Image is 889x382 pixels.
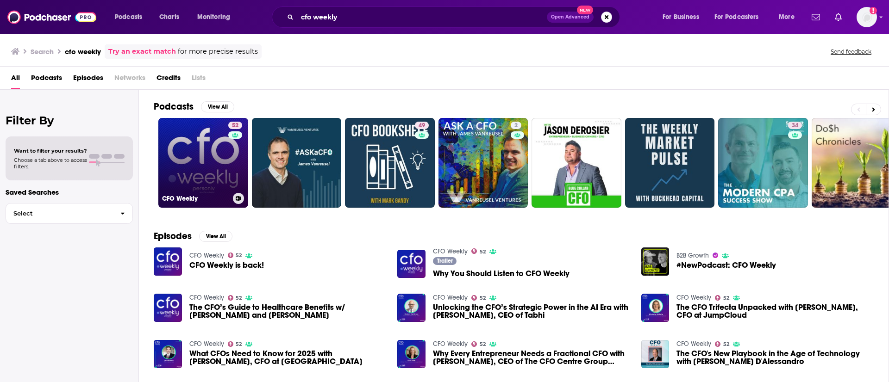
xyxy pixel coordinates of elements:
div: Search podcasts, credits, & more... [281,6,629,28]
span: 52 [480,296,486,300]
img: The CFO’s Guide to Healthcare Benefits w/ Cory Yeager and Travis Sartain [154,294,182,322]
span: 52 [723,296,729,300]
a: Charts [153,10,185,25]
h2: Episodes [154,230,192,242]
a: 52 [471,295,486,301]
a: CFO Weekly [433,247,468,255]
button: Select [6,203,133,224]
a: EpisodesView All [154,230,232,242]
a: 2 [438,118,528,208]
a: Episodes [73,70,103,89]
a: What CFOs Need to Know for 2025 with Jim Benson, CFO at Dynatrace [189,350,387,365]
span: Monitoring [197,11,230,24]
span: Lists [192,70,206,89]
a: CFO Weekly [189,340,224,348]
img: Why Every Entrepreneur Needs a Fractional CFO with Sara Daw, CEO of The CFO Centre Group Limited [397,340,426,368]
span: Choose a tab above to access filters. [14,157,87,170]
span: 2 [514,121,518,130]
button: open menu [108,10,154,25]
button: View All [199,231,232,242]
a: The CFO Trifecta Unpacked with Michelle DeBella, CFO at JumpCloud [676,303,874,319]
span: 52 [232,121,238,130]
span: Charts [159,11,179,24]
span: 52 [480,342,486,346]
a: CFO Weekly [676,294,711,302]
span: Podcasts [115,11,142,24]
span: Want to filter your results? [14,148,87,154]
span: Trailer [437,258,453,264]
img: CFO Weekly is back! [154,247,182,276]
img: Podchaser - Follow, Share and Rate Podcasts [7,8,96,26]
img: Why You Should Listen to CFO Weekly [397,250,426,278]
span: Credits [157,70,181,89]
img: The CFO's New Playbook in the Age of Technology with Beatty D'Alessandro [641,340,670,368]
button: open menu [656,10,711,25]
a: 52 [471,248,486,254]
img: #NewPodcast: CFO Weekly [641,247,670,276]
span: 52 [480,250,486,254]
span: Open Advanced [551,15,589,19]
svg: Add a profile image [870,7,877,14]
a: 49 [415,122,429,129]
a: 34 [718,118,808,208]
span: More [779,11,795,24]
h3: Search [31,47,54,56]
span: For Podcasters [714,11,759,24]
a: CFO Weekly [433,340,468,348]
span: New [577,6,594,14]
a: PodcastsView All [154,101,234,112]
a: Why You Should Listen to CFO Weekly [433,270,570,277]
a: 2 [511,122,521,129]
h2: Podcasts [154,101,194,112]
span: 34 [792,121,798,130]
a: CFO Weekly [676,340,711,348]
span: 49 [419,121,425,130]
button: open menu [708,10,772,25]
img: The CFO Trifecta Unpacked with Michelle DeBella, CFO at JumpCloud [641,294,670,322]
a: All [11,70,20,89]
a: B2B Growth [676,252,709,259]
h3: CFO Weekly [162,195,229,203]
h3: cfo weekly [65,47,101,56]
span: The CFO's New Playbook in the Age of Technology with [PERSON_NAME] D'Alessandro [676,350,874,365]
a: 52 [471,341,486,347]
span: #NewPodcast: CFO Weekly [676,261,776,269]
span: 52 [236,342,242,346]
button: Send feedback [828,48,874,55]
span: Select [6,210,113,216]
h2: Filter By [6,114,133,127]
input: Search podcasts, credits, & more... [297,10,547,25]
a: Show notifications dropdown [808,9,824,25]
span: Unlocking the CFO’s Strategic Power in the AI Era with [PERSON_NAME], CEO of Tabhi [433,303,630,319]
a: CFO Weekly is back! [189,261,264,269]
p: Saved Searches [6,188,133,197]
span: 52 [236,296,242,300]
a: 52 [228,295,242,301]
a: The CFO’s Guide to Healthcare Benefits w/ Cory Yeager and Travis Sartain [189,303,387,319]
span: for more precise results [178,46,258,57]
a: 52 [715,341,729,347]
button: open menu [772,10,806,25]
a: Podcasts [31,70,62,89]
a: Show notifications dropdown [831,9,845,25]
img: Unlocking the CFO’s Strategic Power in the AI Era with Kumar Parakala, CEO of Tabhi [397,294,426,322]
a: Unlocking the CFO’s Strategic Power in the AI Era with Kumar Parakala, CEO of Tabhi [433,303,630,319]
a: 52 [228,341,242,347]
button: open menu [191,10,242,25]
span: Why Every Entrepreneur Needs a Fractional CFO with [PERSON_NAME], CEO of The CFO Centre Group Lim... [433,350,630,365]
a: CFO Weekly [189,294,224,302]
span: Networks [114,70,145,89]
a: Why Every Entrepreneur Needs a Fractional CFO with Sara Daw, CEO of The CFO Centre Group Limited [433,350,630,365]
